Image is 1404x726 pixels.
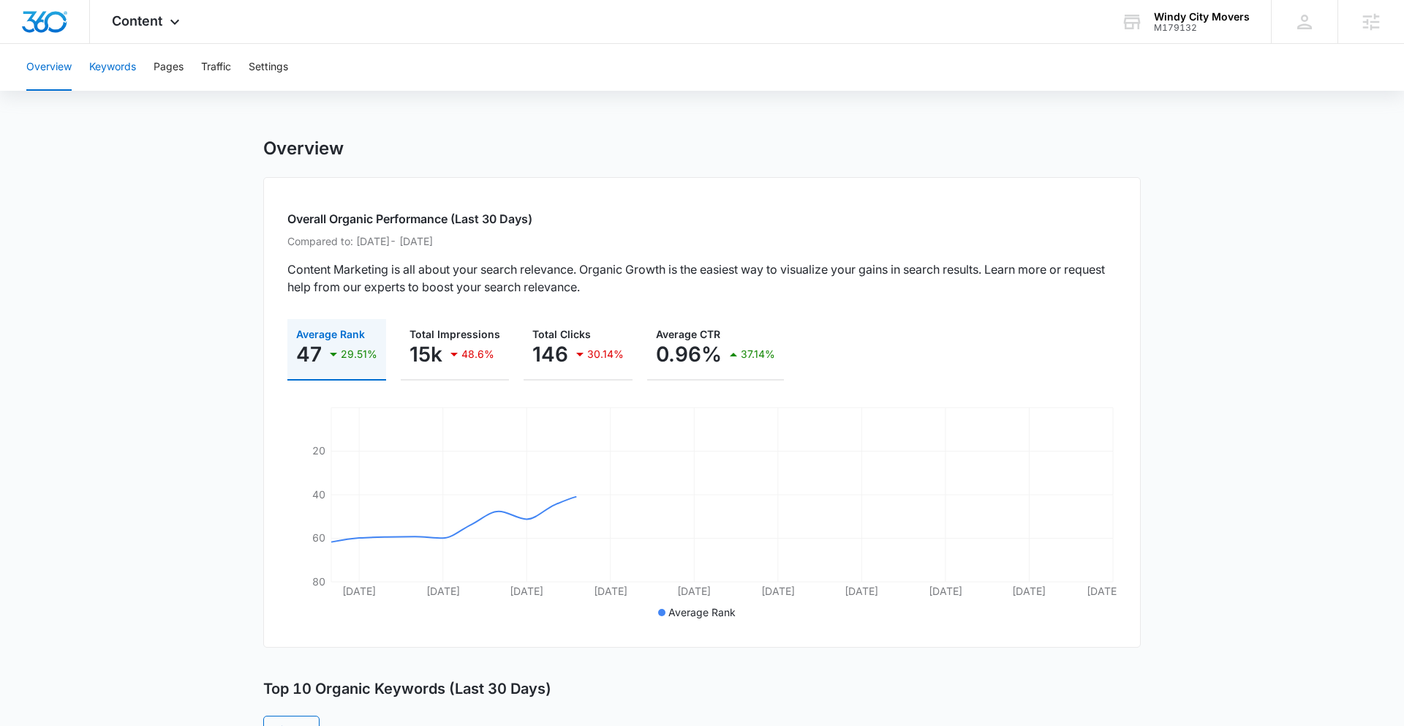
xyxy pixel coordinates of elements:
p: 29.51% [341,349,377,359]
p: 48.6% [461,349,494,359]
tspan: [DATE] [1087,585,1120,597]
div: v 4.0.25 [41,23,72,35]
tspan: [DATE] [510,585,543,597]
span: Content [112,13,162,29]
button: Overview [26,44,72,91]
div: account name [1154,11,1250,23]
div: Domain Overview [56,86,131,96]
h2: Overall Organic Performance (Last 30 Days) [287,210,1117,228]
tspan: 20 [312,444,325,457]
button: Pages [154,44,184,91]
tspan: [DATE] [342,585,376,597]
p: 30.14% [587,349,624,359]
span: Total Clicks [532,328,591,340]
p: 15k [409,343,442,366]
div: Keywords by Traffic [162,86,246,96]
img: website_grey.svg [23,38,35,50]
h1: Overview [263,138,344,160]
div: Domain: [DOMAIN_NAME] [38,38,161,50]
img: logo_orange.svg [23,23,35,35]
tspan: [DATE] [929,585,962,597]
button: Settings [249,44,288,91]
tspan: 60 [312,531,325,544]
tspan: [DATE] [426,585,460,597]
span: Average Rank [668,606,736,618]
button: Traffic [201,44,231,91]
span: Average CTR [656,328,720,340]
div: account id [1154,23,1250,33]
tspan: [DATE] [1012,585,1046,597]
p: 146 [532,343,568,366]
p: Compared to: [DATE] - [DATE] [287,233,1117,249]
img: tab_keywords_by_traffic_grey.svg [146,85,157,97]
img: tab_domain_overview_orange.svg [39,85,51,97]
tspan: [DATE] [845,585,878,597]
p: 0.96% [656,343,722,366]
tspan: [DATE] [677,585,711,597]
tspan: 40 [312,488,325,501]
button: Keywords [89,44,136,91]
p: Content Marketing is all about your search relevance. Organic Growth is the easiest way to visual... [287,261,1117,296]
tspan: [DATE] [761,585,795,597]
p: 37.14% [741,349,775,359]
h3: Top 10 Organic Keywords (Last 30 Days) [263,680,551,698]
tspan: [DATE] [594,585,627,597]
span: Average Rank [296,328,365,340]
p: 47 [296,343,322,366]
tspan: 80 [312,575,325,588]
span: Total Impressions [409,328,500,340]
